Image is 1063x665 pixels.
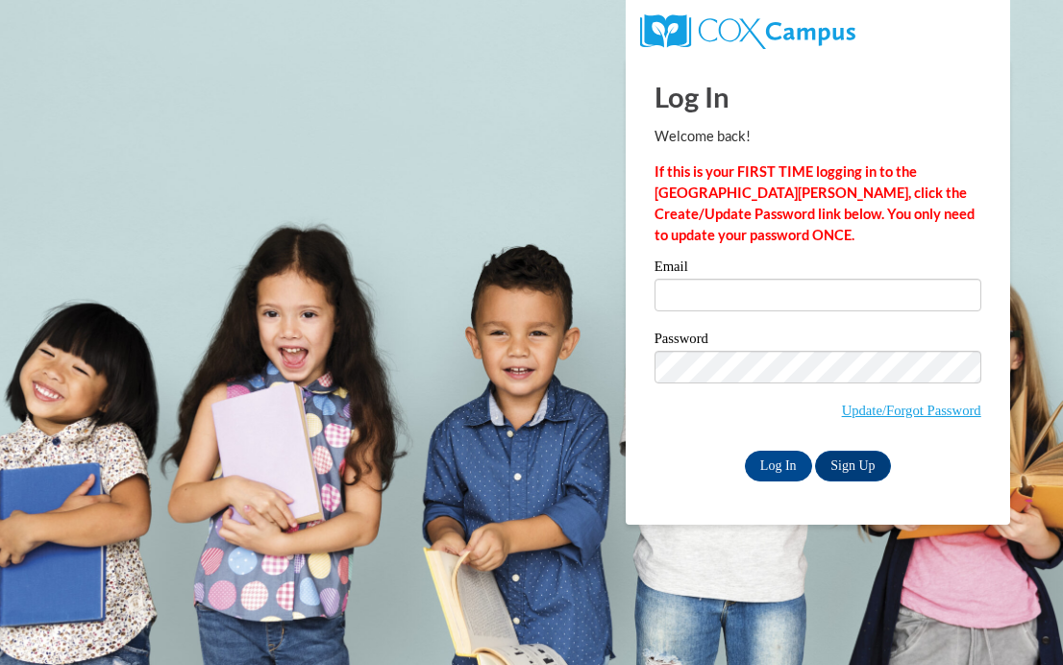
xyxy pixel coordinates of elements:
[815,451,890,481] a: Sign Up
[655,163,975,243] strong: If this is your FIRST TIME logging in to the [GEOGRAPHIC_DATA][PERSON_NAME], click the Create/Upd...
[640,14,855,49] img: COX Campus
[655,77,981,116] h1: Log In
[655,332,981,351] label: Password
[842,403,981,418] a: Update/Forgot Password
[655,259,981,279] label: Email
[655,126,981,147] p: Welcome back!
[745,451,812,481] input: Log In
